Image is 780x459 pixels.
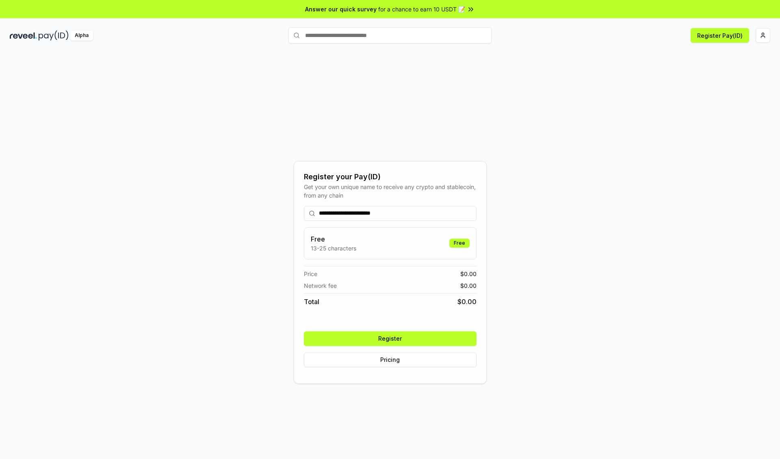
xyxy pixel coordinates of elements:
[304,297,319,307] span: Total
[449,239,470,248] div: Free
[304,270,317,278] span: Price
[304,183,477,200] div: Get your own unique name to receive any crypto and stablecoin, from any chain
[10,30,37,41] img: reveel_dark
[311,234,356,244] h3: Free
[70,30,93,41] div: Alpha
[39,30,69,41] img: pay_id
[305,5,377,13] span: Answer our quick survey
[304,352,477,367] button: Pricing
[460,281,477,290] span: $ 0.00
[304,331,477,346] button: Register
[304,171,477,183] div: Register your Pay(ID)
[691,28,749,43] button: Register Pay(ID)
[457,297,477,307] span: $ 0.00
[304,281,337,290] span: Network fee
[460,270,477,278] span: $ 0.00
[378,5,465,13] span: for a chance to earn 10 USDT 📝
[311,244,356,252] p: 13-25 characters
